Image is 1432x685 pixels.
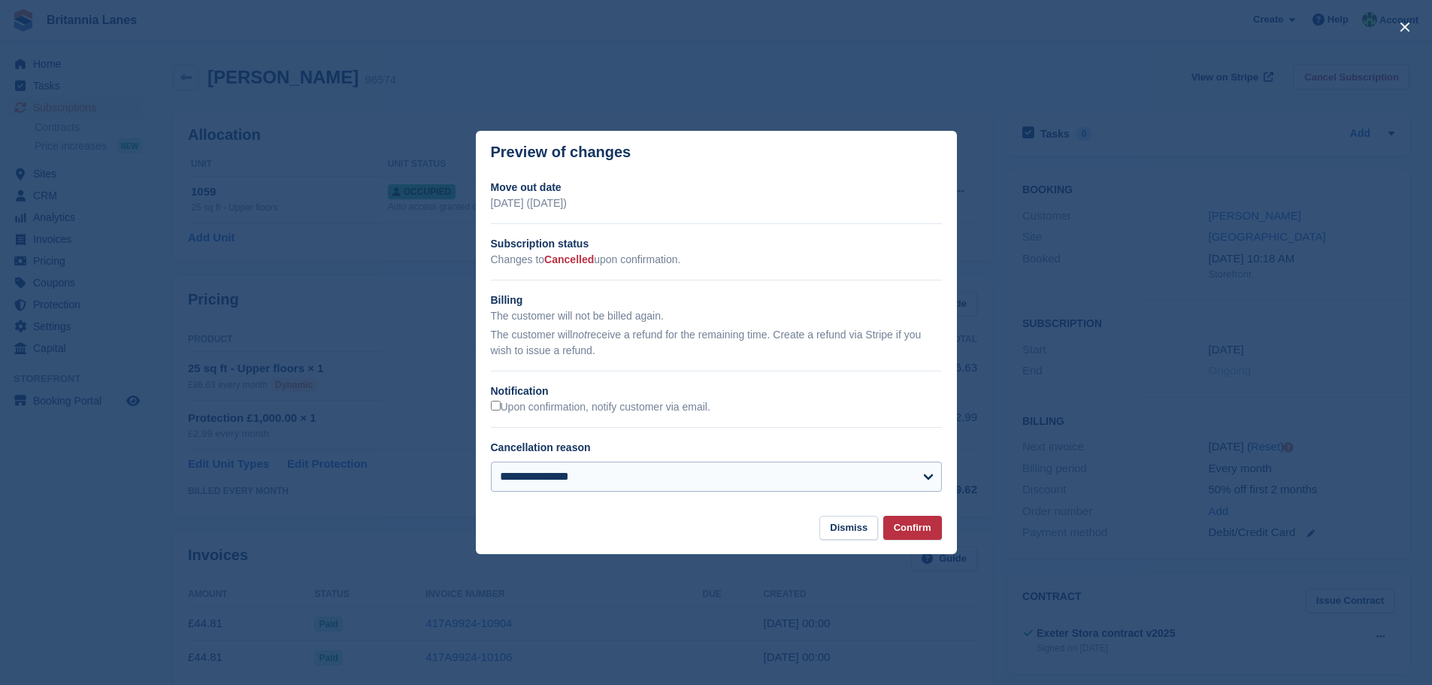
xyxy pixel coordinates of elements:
[491,236,942,252] h2: Subscription status
[491,327,942,359] p: The customer will receive a refund for the remaining time. Create a refund via Stripe if you wish...
[491,180,942,195] h2: Move out date
[491,308,942,324] p: The customer will not be billed again.
[883,516,942,541] button: Confirm
[491,252,942,268] p: Changes to upon confirmation.
[544,253,594,265] span: Cancelled
[572,329,586,341] em: not
[491,401,501,411] input: Upon confirmation, notify customer via email.
[491,383,942,399] h2: Notification
[1393,15,1417,39] button: close
[491,401,710,414] label: Upon confirmation, notify customer via email.
[491,144,631,161] p: Preview of changes
[491,441,591,453] label: Cancellation reason
[819,516,878,541] button: Dismiss
[491,195,942,211] p: [DATE] ([DATE])
[491,292,942,308] h2: Billing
